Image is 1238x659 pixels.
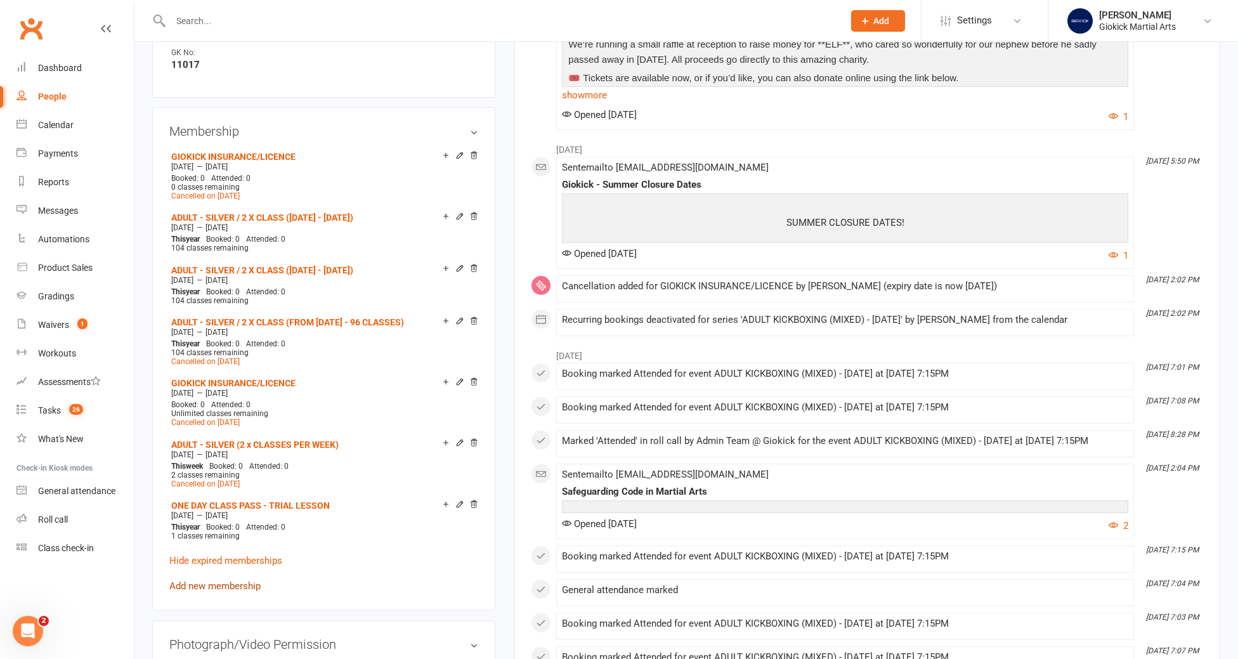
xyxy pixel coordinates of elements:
[171,235,186,244] span: This
[531,343,1204,363] li: [DATE]
[38,63,82,73] div: Dashboard
[168,388,478,398] div: —
[38,120,74,130] div: Calendar
[171,348,249,357] span: 104 classes remaining
[38,514,68,525] div: Roll call
[1146,396,1199,405] i: [DATE] 7:08 PM
[16,425,134,453] a: What's New
[562,281,1128,292] div: Cancellation added for GIOKICK INSURANCE/LICENCE by [PERSON_NAME] (expiry date is now [DATE])
[38,486,115,496] div: General attendance
[565,215,1125,233] p: SUMMER CLOSURE DATES!
[39,616,49,626] span: 2
[171,265,353,275] a: ADULT - SILVER / 2 X CLASS ([DATE] - [DATE])
[168,235,203,244] div: year
[168,450,478,460] div: —
[562,585,1128,596] div: General attendance marked
[171,389,193,398] span: [DATE]
[171,400,205,409] span: Booked: 0
[1109,109,1128,124] button: 1
[38,377,101,387] div: Assessments
[16,168,134,197] a: Reports
[562,402,1128,413] div: Booking marked Attended for event ADULT KICKBOXING (MIXED) - [DATE] at [DATE] 7:15PM
[171,480,240,488] a: Cancelled on [DATE]
[562,179,1128,190] div: Giokick - Summer Closure Dates
[171,440,339,450] a: ADULT - SILVER (2 x CLASSES PER WEEK)
[16,368,134,396] a: Assessments
[562,86,1128,104] a: show more
[171,287,186,296] span: This
[531,136,1204,157] li: [DATE]
[38,263,93,273] div: Product Sales
[16,197,134,225] a: Messages
[168,287,203,296] div: year
[171,296,249,305] span: 104 classes remaining
[171,244,249,252] span: 104 classes remaining
[16,254,134,282] a: Product Sales
[171,192,240,200] span: Cancelled on [DATE]
[1146,309,1199,318] i: [DATE] 2:02 PM
[246,339,285,348] span: Attended: 0
[168,275,478,285] div: —
[246,235,285,244] span: Attended: 0
[38,91,67,101] div: People
[16,396,134,425] a: Tasks 26
[168,223,478,233] div: —
[568,39,1096,65] span: We’re running a small raffle at reception to raise money for **ELF**, who cared so wonderfully fo...
[171,276,193,285] span: [DATE]
[16,534,134,563] a: Class kiosk mode
[562,109,637,121] span: Opened [DATE]
[562,315,1128,325] div: Recurring bookings deactivated for series 'ADULT KICKBOXING (MIXED) - [DATE]' by [PERSON_NAME] fr...
[562,551,1128,562] div: Booking marked Attended for event ADULT KICKBOXING (MIXED) - [DATE] at [DATE] 7:15PM
[168,339,203,348] div: year
[169,580,261,592] a: Add new membership
[171,357,240,366] a: Cancelled on [DATE]
[1146,646,1199,655] i: [DATE] 7:07 PM
[205,276,228,285] span: [DATE]
[1146,579,1199,588] i: [DATE] 7:04 PM
[16,140,134,168] a: Payments
[562,486,1128,497] div: Safeguarding Code in Martial Arts
[206,339,240,348] span: Booked: 0
[168,162,478,172] div: —
[246,287,285,296] span: Attended: 0
[168,462,206,471] div: week
[38,405,61,415] div: Tasks
[209,462,243,471] span: Booked: 0
[211,400,251,409] span: Attended: 0
[211,174,251,183] span: Attended: 0
[38,206,78,216] div: Messages
[171,212,353,223] a: ADULT - SILVER / 2 X CLASS ([DATE] - [DATE])
[168,511,478,521] div: —
[169,124,478,138] h3: Membership
[562,162,769,173] span: Sent email to [EMAIL_ADDRESS][DOMAIN_NAME]
[16,82,134,111] a: People
[205,450,228,459] span: [DATE]
[205,328,228,337] span: [DATE]
[171,223,193,232] span: [DATE]
[851,10,905,32] button: Add
[168,523,203,532] div: year
[167,12,835,30] input: Search...
[38,434,84,444] div: What's New
[246,523,285,532] span: Attended: 0
[171,174,205,183] span: Booked: 0
[957,6,992,35] span: Settings
[873,16,889,26] span: Add
[171,317,404,327] a: ADULT - SILVER / 2 X CLASS (FROM [DATE] - 96 CLASSES)
[1146,464,1199,473] i: [DATE] 2:04 PM
[205,223,228,232] span: [DATE]
[171,532,240,540] span: 1 classes remaining
[568,72,958,83] span: 🎟️ Tickets are available now, or if you’d like, you can also donate online using the link below.
[38,348,76,358] div: Workouts
[206,235,240,244] span: Booked: 0
[171,462,186,471] span: This
[15,13,47,44] a: Clubworx
[171,523,186,532] span: This
[169,555,282,566] a: Hide expired memberships
[1067,8,1093,34] img: thumb_image1695682096.png
[206,523,240,532] span: Booked: 0
[171,47,276,59] div: GK No:
[205,162,228,171] span: [DATE]
[562,469,769,480] span: Sent email to [EMAIL_ADDRESS][DOMAIN_NAME]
